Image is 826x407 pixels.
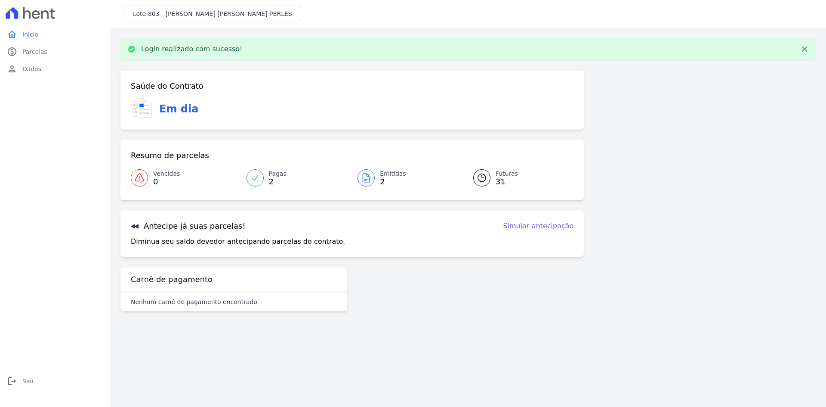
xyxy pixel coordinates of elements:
p: Login realizado com sucesso! [141,45,243,53]
span: Pagas [269,169,287,178]
span: 2 [380,178,406,185]
span: Futuras [496,169,518,178]
i: paid [7,47,17,57]
span: 31 [496,178,518,185]
span: 0 [153,178,180,185]
span: Sair [22,377,34,385]
p: Diminua seu saldo devedor antecipando parcelas do contrato. [131,236,345,247]
span: Vencidas [153,169,180,178]
a: personDados [3,60,107,78]
a: homeInício [3,26,107,43]
a: Pagas 2 [241,166,352,190]
h3: Antecipe já suas parcelas! [131,221,246,231]
h3: Lote: [133,9,292,19]
a: Simular antecipação [503,221,573,231]
span: Emitidas [380,169,406,178]
span: Início [22,30,38,39]
i: logout [7,376,17,386]
span: 2 [269,178,287,185]
h3: Resumo de parcelas [131,150,209,161]
a: paidParcelas [3,43,107,60]
span: 803 - [PERSON_NAME] [PERSON_NAME] PERLES [148,10,292,17]
i: person [7,64,17,74]
h3: Em dia [159,101,198,117]
a: Emitidas 2 [352,166,463,190]
a: logoutSair [3,373,107,390]
i: home [7,29,17,40]
h3: Carnê de pagamento [131,274,213,285]
a: Futuras 31 [463,166,574,190]
h3: Saúde do Contrato [131,81,203,91]
p: Nenhum carnê de pagamento encontrado [131,298,257,306]
span: Parcelas [22,47,47,56]
span: Dados [22,65,41,73]
a: Vencidas 0 [131,166,241,190]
